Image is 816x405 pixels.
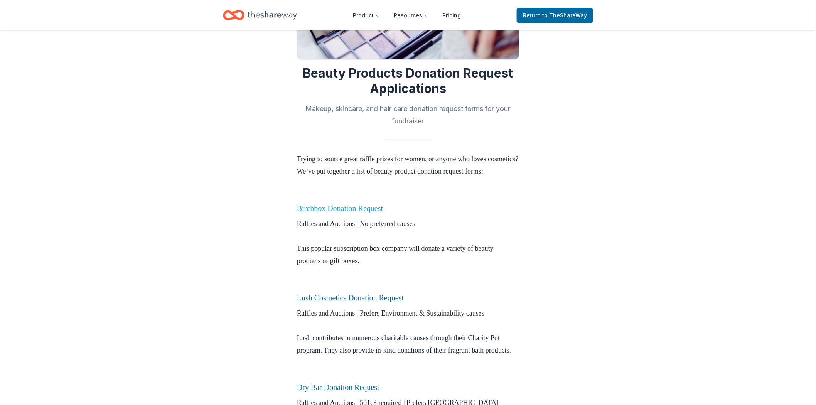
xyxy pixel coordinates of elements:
button: Product [347,8,386,23]
span: Return [523,11,587,20]
h2: Makeup, skincare, and hair care donation request forms for your fundraiser [297,103,519,127]
a: Home [223,6,297,24]
a: Returnto TheShareWay [517,8,593,23]
button: Resources [388,8,435,23]
nav: Main [347,6,467,24]
p: Raffles and Auctions | Prefers Environment & Sustainability causes Lush contributes to numerous c... [297,307,519,356]
p: Raffles and Auctions | No preferred causes This popular subscription box company will donate a va... [297,218,519,292]
a: Dry Bar Donation Request [297,383,379,391]
a: Lush Cosmetics Donation Request [297,294,404,302]
span: to TheShareWay [542,12,587,19]
a: Birchbox Donation Request [297,204,383,213]
a: Pricing [436,8,467,23]
p: Trying to source great raffle prizes for women, or anyone who loves cosmetics? We’ve put together... [297,153,519,177]
h1: Beauty Products Donation Request Applications [297,66,519,96]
